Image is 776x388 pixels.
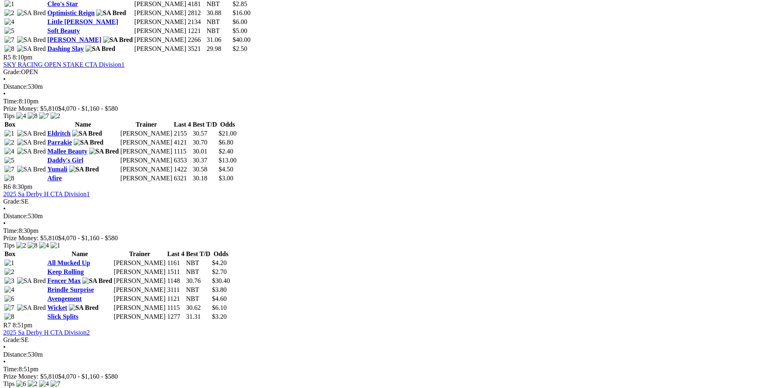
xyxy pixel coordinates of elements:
img: 8 [28,242,37,249]
a: Parrakie [47,139,72,146]
span: $13.00 [219,157,237,164]
td: NBT [206,27,231,35]
th: Last 4 [174,121,191,129]
img: 2 [16,242,26,249]
td: 6321 [174,174,191,182]
td: [PERSON_NAME] [134,36,187,44]
th: Name [47,121,119,129]
span: $2.40 [219,148,233,155]
img: 4 [4,18,14,26]
a: Slick Splits [47,313,78,320]
td: NBT [186,268,211,276]
img: 8 [4,313,14,320]
a: [PERSON_NAME] [47,36,101,43]
span: • [3,220,6,227]
img: 8 [4,175,14,182]
img: 3 [4,277,14,285]
td: 1277 [167,313,185,321]
img: SA Bred [17,36,46,44]
td: [PERSON_NAME] [120,138,173,147]
img: SA Bred [17,45,46,53]
td: [PERSON_NAME] [113,268,166,276]
a: Brindle Surprise [47,286,94,293]
span: Tips [3,380,15,387]
td: 1511 [167,268,185,276]
a: Soft Beauty [47,27,80,34]
th: Odds [218,121,237,129]
img: 4 [4,286,14,294]
img: SA Bred [82,277,112,285]
span: Grade: [3,336,21,343]
td: 2155 [174,129,191,138]
td: [PERSON_NAME] [120,156,173,164]
span: $4,070 - $1,160 - $580 [58,235,118,241]
td: [PERSON_NAME] [120,174,173,182]
span: Time: [3,366,19,373]
td: 3111 [167,286,185,294]
td: 29.98 [206,45,231,53]
span: Distance: [3,213,28,219]
td: [PERSON_NAME] [134,27,187,35]
span: $21.00 [219,130,237,137]
div: Prize Money: $5,810 [3,235,773,242]
td: 1115 [167,304,185,312]
span: R6 [3,183,11,190]
th: Name [47,250,112,258]
th: Best T/D [186,250,211,258]
span: $2.85 [233,0,247,7]
span: $2.70 [212,268,226,275]
td: 2812 [187,9,205,17]
div: 8:30pm [3,227,773,235]
span: $3.00 [219,175,233,182]
td: [PERSON_NAME] [113,313,166,321]
a: 2025 Sa Derby H CTA Division2 [3,329,90,336]
td: 1148 [167,277,185,285]
img: 2 [28,380,37,388]
span: Distance: [3,351,28,358]
img: 4 [4,148,14,155]
td: 30.18 [192,174,218,182]
a: Avengement [47,295,81,302]
div: 530m [3,83,773,90]
span: R7 [3,322,11,329]
td: NBT [186,286,211,294]
span: R5 [3,54,11,61]
a: Eldritch [47,130,70,137]
span: $5.00 [233,27,247,34]
div: OPEN [3,68,773,76]
td: 6353 [174,156,191,164]
td: 2266 [187,36,205,44]
td: [PERSON_NAME] [113,277,166,285]
a: SKY RACING OPEN STAKE CTA Division1 [3,61,125,68]
img: 7 [51,380,60,388]
td: 2134 [187,18,205,26]
td: [PERSON_NAME] [113,304,166,312]
img: 2 [4,139,14,146]
td: 1422 [174,165,191,173]
span: 8:51pm [13,322,33,329]
div: 530m [3,351,773,358]
span: $4.60 [212,295,226,302]
td: 30.37 [192,156,218,164]
span: 8:30pm [13,183,33,190]
img: 4 [39,380,49,388]
img: 1 [4,259,14,267]
span: Grade: [3,68,21,75]
img: 8 [4,45,14,53]
img: SA Bred [69,166,99,173]
span: $3.20 [212,313,226,320]
img: SA Bred [17,304,46,311]
img: 2 [4,268,14,276]
img: SA Bred [96,9,126,17]
th: Best T/D [192,121,218,129]
span: Box [4,250,15,257]
div: Prize Money: $5,810 [3,373,773,380]
img: SA Bred [17,277,46,285]
a: Keep Rolling [47,268,84,275]
td: 1221 [187,27,205,35]
td: [PERSON_NAME] [134,18,187,26]
img: SA Bred [72,130,102,137]
a: Yumali [47,166,67,173]
span: Tips [3,242,15,249]
div: 8:51pm [3,366,773,373]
